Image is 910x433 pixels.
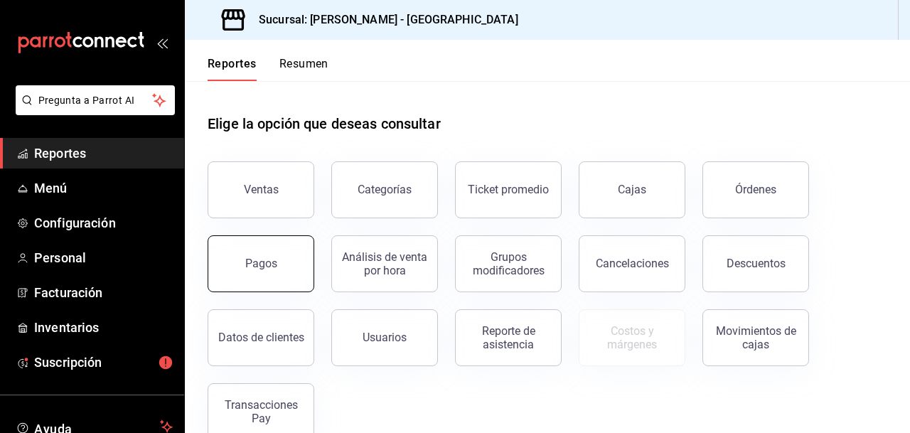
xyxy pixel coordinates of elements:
[156,37,168,48] button: open_drawer_menu
[208,57,328,81] div: navigation tabs
[712,324,800,351] div: Movimientos de cajas
[34,248,173,267] span: Personal
[34,283,173,302] span: Facturación
[455,161,562,218] button: Ticket promedio
[702,235,809,292] button: Descuentos
[208,309,314,366] button: Datos de clientes
[464,250,552,277] div: Grupos modificadores
[217,398,305,425] div: Transacciones Pay
[341,250,429,277] div: Análisis de venta por hora
[208,113,441,134] h1: Elige la opción que deseas consultar
[464,324,552,351] div: Reporte de asistencia
[10,103,175,118] a: Pregunta a Parrot AI
[34,353,173,372] span: Suscripción
[34,318,173,337] span: Inventarios
[38,93,153,108] span: Pregunta a Parrot AI
[702,309,809,366] button: Movimientos de cajas
[727,257,786,270] div: Descuentos
[588,324,676,351] div: Costos y márgenes
[618,183,646,196] div: Cajas
[579,235,685,292] button: Cancelaciones
[331,235,438,292] button: Análisis de venta por hora
[468,183,549,196] div: Ticket promedio
[579,309,685,366] button: Contrata inventarios para ver este reporte
[34,178,173,198] span: Menú
[208,57,257,81] button: Reportes
[247,11,518,28] h3: Sucursal: [PERSON_NAME] - [GEOGRAPHIC_DATA]
[208,161,314,218] button: Ventas
[218,331,304,344] div: Datos de clientes
[208,235,314,292] button: Pagos
[455,235,562,292] button: Grupos modificadores
[34,144,173,163] span: Reportes
[279,57,328,81] button: Resumen
[358,183,412,196] div: Categorías
[331,161,438,218] button: Categorías
[735,183,776,196] div: Órdenes
[331,309,438,366] button: Usuarios
[34,213,173,232] span: Configuración
[455,309,562,366] button: Reporte de asistencia
[245,257,277,270] div: Pagos
[363,331,407,344] div: Usuarios
[579,161,685,218] button: Cajas
[244,183,279,196] div: Ventas
[596,257,669,270] div: Cancelaciones
[16,85,175,115] button: Pregunta a Parrot AI
[702,161,809,218] button: Órdenes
